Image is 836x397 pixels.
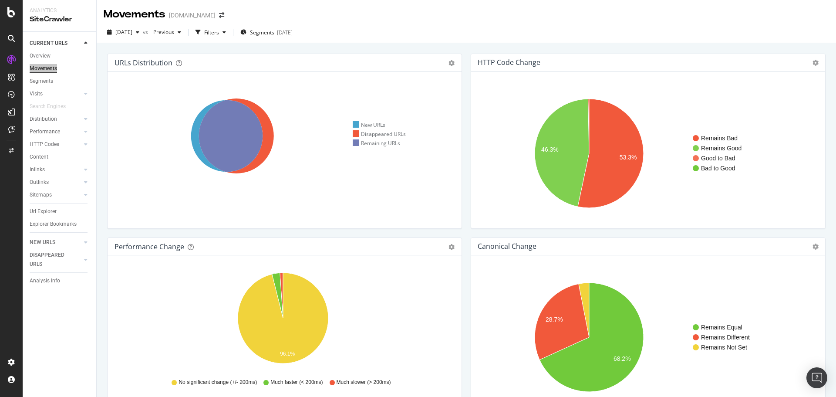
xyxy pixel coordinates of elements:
div: Movements [30,64,57,73]
a: Segments [30,77,90,86]
div: Disappeared URLs [353,130,406,138]
div: Distribution [30,115,57,124]
div: Analytics [30,7,89,14]
div: Search Engines [30,102,66,111]
div: Url Explorer [30,207,57,216]
svg: A chart. [478,85,815,221]
div: Content [30,153,48,162]
div: URLs Distribution [115,58,172,67]
a: HTTP Codes [30,140,81,149]
div: arrow-right-arrow-left [219,12,224,18]
div: Visits [30,89,43,98]
div: CURRENT URLS [30,39,67,48]
span: No significant change (+/- 200ms) [179,379,257,386]
a: NEW URLS [30,238,81,247]
div: Open Intercom Messenger [806,367,827,388]
text: Remains Not Set [701,344,747,351]
a: Sitemaps [30,190,81,200]
div: New URLs [353,121,386,129]
div: Analysis Info [30,276,60,285]
h4: Canonical Change [478,241,536,252]
div: Remaining URLs [353,139,401,147]
text: Remains Bad [701,135,738,142]
text: Remains Equal [701,324,742,331]
a: CURRENT URLS [30,39,81,48]
i: Options [812,60,819,66]
text: Remains Good [701,145,742,152]
div: Performance [30,127,60,136]
div: Sitemaps [30,190,52,200]
a: Distribution [30,115,81,124]
a: Inlinks [30,165,81,174]
div: [DATE] [277,29,293,36]
div: DISAPPEARED URLS [30,251,74,269]
span: Much faster (< 200ms) [270,379,323,386]
h4: HTTP Code Change [478,57,540,68]
span: vs [143,28,150,36]
text: Remains Different [701,334,750,341]
i: Options [812,244,819,250]
div: NEW URLS [30,238,55,247]
a: Url Explorer [30,207,90,216]
div: gear [448,60,455,66]
div: Outlinks [30,178,49,187]
span: 2025 Sep. 12th [115,28,132,36]
a: Movements [30,64,90,73]
div: Explorer Bookmarks [30,220,77,229]
a: Overview [30,51,90,61]
div: Performance Change [115,242,184,251]
span: Much slower (> 200ms) [337,379,391,386]
button: Filters [192,25,229,39]
text: 28.7% [546,316,563,323]
svg: A chart. [115,269,452,370]
div: Segments [30,77,53,86]
a: Visits [30,89,81,98]
a: DISAPPEARED URLS [30,251,81,269]
a: Explorer Bookmarks [30,220,90,229]
div: [DOMAIN_NAME] [169,11,216,20]
text: 96.1% [280,351,295,357]
a: Analysis Info [30,276,90,285]
a: Outlinks [30,178,81,187]
a: Content [30,153,90,162]
a: Performance [30,127,81,136]
div: SiteCrawler [30,14,89,24]
div: Movements [104,7,165,22]
text: 68.2% [614,355,631,362]
button: Segments[DATE] [237,25,296,39]
button: [DATE] [104,25,143,39]
div: gear [448,244,455,250]
button: Previous [150,25,185,39]
text: Good to Bad [701,155,735,162]
div: Filters [204,29,219,36]
text: 53.3% [620,154,637,161]
text: Bad to Good [701,165,735,172]
div: Overview [30,51,51,61]
div: HTTP Codes [30,140,59,149]
a: Search Engines [30,102,74,111]
div: Inlinks [30,165,45,174]
span: Previous [150,28,174,36]
span: Segments [250,29,274,36]
text: 46.3% [541,146,559,153]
